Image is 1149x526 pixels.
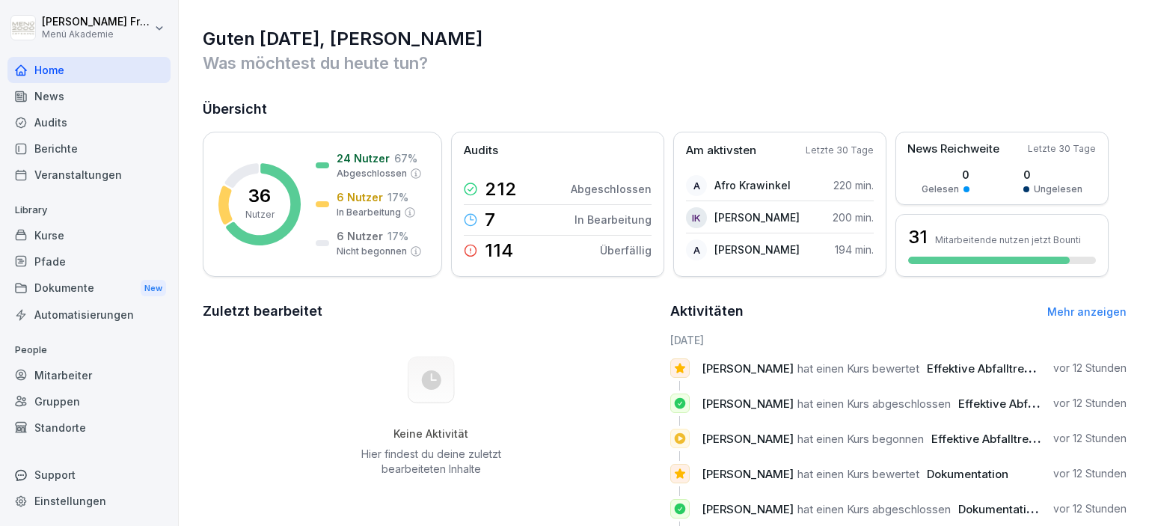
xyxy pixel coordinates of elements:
p: 200 min. [833,210,874,225]
a: Berichte [7,135,171,162]
p: 0 [1023,167,1082,183]
p: Abgeschlossen [571,181,652,197]
span: [PERSON_NAME] [702,432,794,446]
a: DokumenteNew [7,275,171,302]
p: Am aktivsten [686,142,756,159]
p: 212 [485,180,517,198]
span: hat einen Kurs abgeschlossen [797,397,951,411]
a: Veranstaltungen [7,162,171,188]
p: Letzte 30 Tage [1028,142,1096,156]
p: vor 12 Stunden [1053,466,1127,481]
p: Menü Akademie [42,29,151,40]
a: Mehr anzeigen [1047,305,1127,318]
div: A [686,239,707,260]
p: Nicht begonnen [337,245,407,258]
a: Mitarbeiter [7,362,171,388]
a: Kurse [7,222,171,248]
p: Mitarbeitende nutzen jetzt Bounti [935,234,1081,245]
p: Audits [464,142,498,159]
p: News Reichweite [907,141,999,158]
h2: Zuletzt bearbeitet [203,301,660,322]
p: [PERSON_NAME] [714,242,800,257]
div: IK [686,207,707,228]
p: vor 12 Stunden [1053,396,1127,411]
p: [PERSON_NAME] Friesen [42,16,151,28]
h1: Guten [DATE], [PERSON_NAME] [203,27,1127,51]
span: hat einen Kurs begonnen [797,432,924,446]
p: People [7,338,171,362]
h2: Übersicht [203,99,1127,120]
p: 0 [922,167,969,183]
p: In Bearbeitung [574,212,652,227]
p: 194 min. [835,242,874,257]
p: 17 % [387,228,408,244]
div: New [141,280,166,297]
h2: Aktivitäten [670,301,744,322]
p: 24 Nutzer [337,150,390,166]
a: Standorte [7,415,171,441]
p: Afro Krawinkel [714,177,791,193]
span: [PERSON_NAME] [702,361,794,376]
a: Einstellungen [7,488,171,514]
p: In Bearbeitung [337,206,401,219]
p: [PERSON_NAME] [714,210,800,225]
a: Pfade [7,248,171,275]
p: 7 [485,211,495,229]
p: vor 12 Stunden [1053,431,1127,446]
p: 17 % [387,189,408,205]
p: Hier findest du deine zuletzt bearbeiteten Inhalte [355,447,506,477]
span: [PERSON_NAME] [702,502,794,516]
div: Dokumente [7,275,171,302]
p: 220 min. [833,177,874,193]
p: 6 Nutzer [337,228,383,244]
span: hat einen Kurs bewertet [797,467,919,481]
p: Was möchtest du heute tun? [203,51,1127,75]
div: A [686,175,707,196]
h5: Keine Aktivität [355,427,506,441]
h3: 31 [908,224,928,250]
a: Automatisierungen [7,302,171,328]
a: Home [7,57,171,83]
p: 6 Nutzer [337,189,383,205]
p: 67 % [394,150,417,166]
p: Gelesen [922,183,959,196]
div: Support [7,462,171,488]
span: [PERSON_NAME] [702,467,794,481]
a: Gruppen [7,388,171,415]
p: Library [7,198,171,222]
p: Nutzer [245,208,275,221]
p: Ungelesen [1034,183,1082,196]
span: hat einen Kurs bewertet [797,361,919,376]
p: Abgeschlossen [337,167,407,180]
a: Audits [7,109,171,135]
p: Überfällig [600,242,652,258]
p: 36 [248,187,271,205]
h6: [DATE] [670,332,1127,348]
p: 114 [485,242,513,260]
span: Dokumentation [927,467,1008,481]
p: vor 12 Stunden [1053,361,1127,376]
span: [PERSON_NAME] [702,397,794,411]
span: Dokumentation [958,502,1040,516]
a: News [7,83,171,109]
span: hat einen Kurs abgeschlossen [797,502,951,516]
p: vor 12 Stunden [1053,501,1127,516]
p: Letzte 30 Tage [806,144,874,157]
